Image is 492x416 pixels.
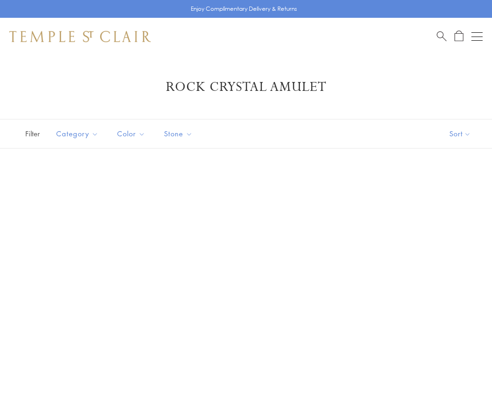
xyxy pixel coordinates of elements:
[49,123,105,144] button: Category
[455,30,463,42] a: Open Shopping Bag
[428,119,492,148] button: Show sort by
[471,31,483,42] button: Open navigation
[159,128,200,140] span: Stone
[157,123,200,144] button: Stone
[112,128,152,140] span: Color
[52,128,105,140] span: Category
[9,31,151,42] img: Temple St. Clair
[110,123,152,144] button: Color
[437,30,447,42] a: Search
[191,4,297,14] p: Enjoy Complimentary Delivery & Returns
[23,79,469,96] h1: Rock Crystal Amulet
